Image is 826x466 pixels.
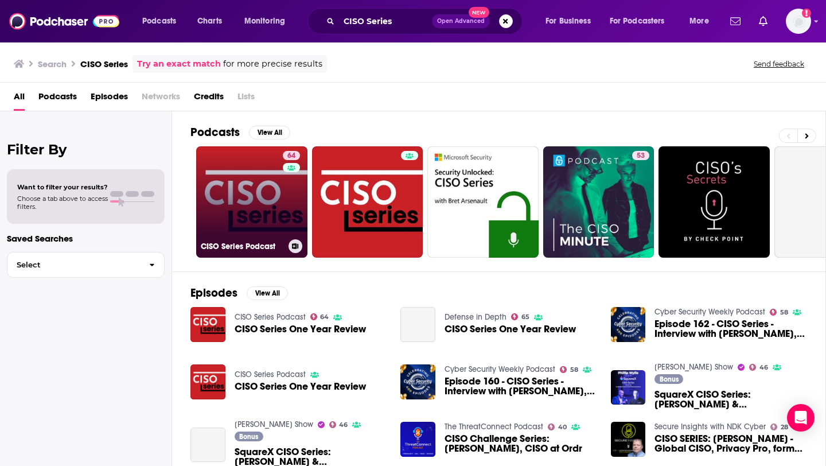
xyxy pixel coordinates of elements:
span: Lists [237,87,255,111]
svg: Add a profile image [802,9,811,18]
span: Bonus [660,376,679,383]
a: Try an exact match [137,57,221,71]
span: Bonus [239,433,258,440]
div: Open Intercom Messenger [787,404,815,432]
a: 64 [283,151,300,160]
a: Episode 160 - CISO Series - Interview with Jamie Norton, Australian Taxation Office [445,376,597,396]
a: CISO Series Podcast [235,312,306,322]
a: CISO Challenge Series: Jeff Horne, CISO at Ordr [445,434,597,453]
button: Open AdvancedNew [432,14,490,28]
a: CISO Series One Year Review [235,324,366,334]
span: 46 [339,422,348,428]
a: CISO SERIES: Leon Ravenna - Global CISO, Privacy Pro, former CIO [654,434,807,453]
span: CISO SERIES: [PERSON_NAME] - Global CISO, Privacy Pro, former CIO [654,434,807,453]
button: View All [249,126,290,139]
img: Podchaser - Follow, Share and Rate Podcasts [9,10,119,32]
span: Episode 162 - CISO Series - Interview with [PERSON_NAME], [PERSON_NAME] [654,319,807,339]
a: Credits [194,87,224,111]
span: 46 [759,365,768,370]
img: User Profile [786,9,811,34]
span: Networks [142,87,180,111]
a: CISO Series One Year Review [400,307,435,342]
span: 58 [780,310,788,315]
h2: Podcasts [190,125,240,139]
a: All [14,87,25,111]
a: EpisodesView All [190,286,288,300]
span: CISO Challenge Series: [PERSON_NAME], CISO at Ordr [445,434,597,453]
span: Charts [197,13,222,29]
button: Send feedback [750,59,808,69]
a: 65 [511,313,529,320]
a: Phillip Wylie Show [654,362,733,372]
span: 64 [320,314,329,320]
img: CISO SERIES: Leon Ravenna - Global CISO, Privacy Pro, former CIO [611,422,646,457]
span: 28 [781,425,788,430]
img: Episode 162 - CISO Series - Interview with Mathew Newfield, Unisys CISO [611,307,646,342]
h3: Search [38,59,67,69]
a: Phillip Wylie Show [235,420,313,429]
a: Charts [190,12,229,30]
div: Search podcasts, credits, & more... [318,8,533,34]
button: open menu [236,12,300,30]
a: 40 [548,424,567,430]
a: SquareX CISO Series: Robert Pace & Vivek Ramachandran [190,428,225,463]
h2: Filter By [7,141,165,158]
a: Show notifications dropdown [754,11,772,31]
button: open menu [537,12,605,30]
a: Episode 162 - CISO Series - Interview with Mathew Newfield, Unisys CISO [654,319,807,339]
a: 58 [560,366,578,373]
span: Podcasts [142,13,176,29]
a: Defense in Depth [445,312,506,322]
span: 53 [637,150,645,162]
span: For Business [546,13,591,29]
a: CISO Series One Year Review [235,382,366,391]
h3: CISO Series [80,59,128,69]
span: Choose a tab above to access filters. [17,195,108,211]
button: open menu [681,12,723,30]
img: CISO Challenge Series: Jeff Horne, CISO at Ordr [400,422,435,457]
h3: CISO Series Podcast [201,242,284,251]
span: 65 [521,314,529,320]
input: Search podcasts, credits, & more... [339,12,432,30]
span: 40 [558,425,567,430]
span: For Podcasters [610,13,665,29]
button: View All [247,286,288,300]
a: PodcastsView All [190,125,290,139]
a: Episode 160 - CISO Series - Interview with Jamie Norton, Australian Taxation Office [400,364,435,399]
a: Cyber Security Weekly Podcast [445,364,555,374]
span: for more precise results [223,57,322,71]
button: open menu [134,12,191,30]
button: Select [7,252,165,278]
img: SquareX CISO Series: David Malicoat & Vivek Ramachandran [611,370,646,405]
a: Podcasts [38,87,77,111]
a: Secure Insights with NDK Cyber [654,422,766,432]
span: Select [7,261,140,269]
img: CISO Series One Year Review [190,364,225,399]
a: Episodes [91,87,128,111]
a: CISO Series Podcast [235,370,306,379]
p: Saved Searches [7,233,165,244]
button: open menu [602,12,681,30]
a: 64CISO Series Podcast [196,146,307,258]
a: 53 [543,146,654,258]
span: 58 [570,367,578,372]
a: CISO Series One Year Review [445,324,576,334]
span: SquareX CISO Series: [PERSON_NAME] & [PERSON_NAME] [654,390,807,409]
a: SquareX CISO Series: David Malicoat & Vivek Ramachandran [654,390,807,409]
span: Logged in as notablypr2 [786,9,811,34]
h2: Episodes [190,286,237,300]
a: 46 [329,421,348,428]
button: Show profile menu [786,9,811,34]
